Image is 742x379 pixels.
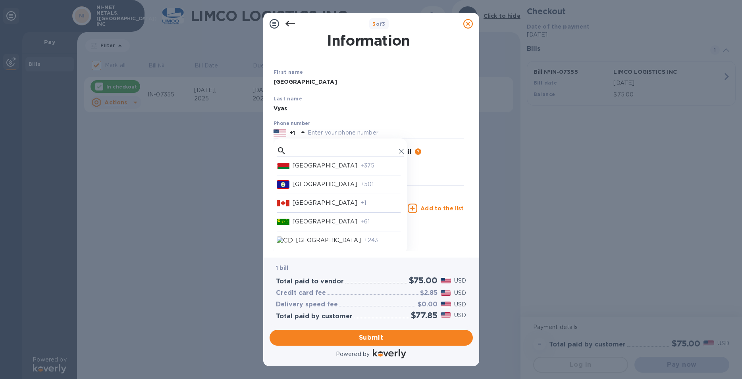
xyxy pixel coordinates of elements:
b: 1 bill [276,265,289,271]
input: Enter your first name [274,76,464,88]
p: [GEOGRAPHIC_DATA] [293,217,357,226]
img: BZ [277,180,289,189]
h1: Payment Contact Information [274,15,464,49]
img: BY [277,162,289,170]
label: Phone number [274,121,310,126]
img: US [274,129,286,137]
img: CC [277,217,289,226]
span: Submit [276,333,466,342]
img: CA [277,199,289,208]
p: [GEOGRAPHIC_DATA] [296,236,361,244]
b: of 3 [372,21,385,27]
img: USD [441,312,451,318]
h3: Credit card fee [276,289,326,297]
p: +243 [364,236,401,244]
p: +61 [360,217,401,226]
p: +1 [360,199,401,207]
input: Enter your last name [274,102,464,114]
u: Add to the list [420,205,464,212]
button: Submit [270,330,473,346]
h3: $0.00 [418,301,437,308]
img: USD [441,278,451,283]
h3: Total paid to vendor [276,278,344,285]
img: USD [441,290,451,296]
p: Powered by [336,350,370,358]
img: USD [441,302,451,307]
h3: $2.85 [420,289,437,297]
p: +1 [289,129,295,137]
p: USD [454,277,466,285]
img: Logo [373,349,406,358]
img: CD [277,237,293,244]
p: USD [454,289,466,297]
span: 3 [372,21,376,27]
b: Last name [274,96,303,102]
h3: Delivery speed fee [276,301,338,308]
h2: $77.85 [411,310,437,320]
p: +375 [360,162,401,170]
p: +501 [360,180,401,189]
h3: Total paid by customer [276,313,353,320]
p: USD [454,300,466,309]
p: [GEOGRAPHIC_DATA] [293,180,357,189]
p: [GEOGRAPHIC_DATA] [293,199,357,207]
p: [GEOGRAPHIC_DATA] [293,162,357,170]
h2: $75.00 [409,275,437,285]
b: First name [274,69,303,75]
input: Enter your phone number [308,127,464,139]
p: USD [454,311,466,319]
